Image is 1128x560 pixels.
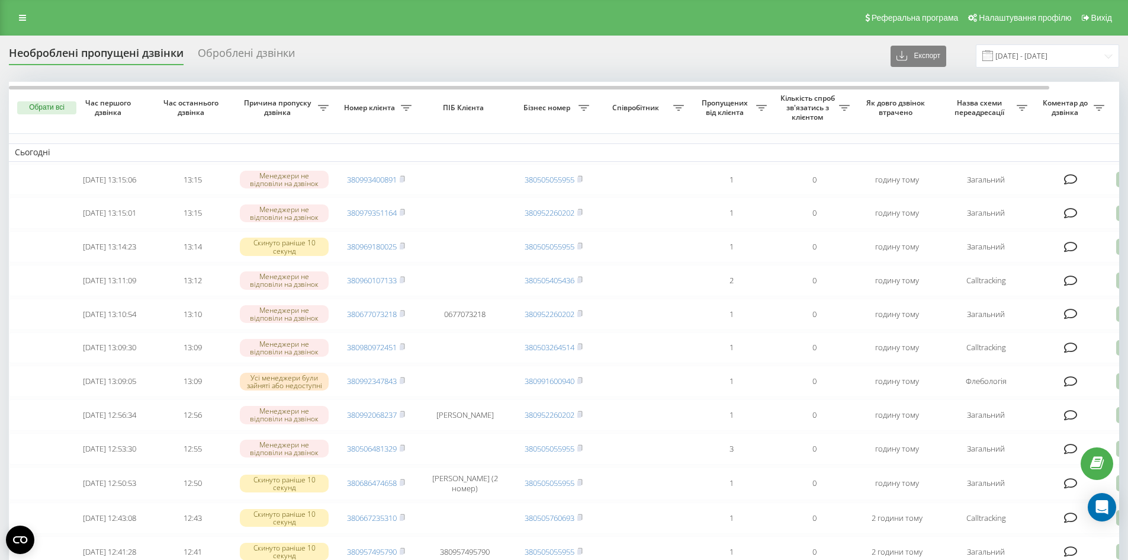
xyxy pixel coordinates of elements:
[525,342,574,353] a: 380503264514
[198,47,295,65] div: Оброблені дзвінки
[939,197,1033,229] td: Загальний
[690,433,773,465] td: 3
[779,94,839,121] span: Кількість спроб зв'язатись з клієнтом
[240,171,329,188] div: Менеджери не відповіли на дзвінок
[872,13,959,23] span: Реферальна програма
[525,376,574,386] a: 380991600940
[151,467,234,500] td: 12:50
[773,197,856,229] td: 0
[939,399,1033,431] td: Загальний
[347,478,397,488] a: 380686474658
[151,197,234,229] td: 13:15
[347,174,397,185] a: 380993400891
[240,440,329,457] div: Менеджери не відповіли на дзвінок
[856,433,939,465] td: годину тому
[68,366,151,397] td: [DATE] 13:09:05
[417,467,512,500] td: [PERSON_NAME] (2 номер)
[856,366,939,397] td: годину тому
[773,164,856,196] td: 0
[856,467,939,500] td: годину тому
[773,433,856,465] td: 0
[347,546,397,557] a: 380957495790
[68,231,151,263] td: [DATE] 13:14:23
[347,275,397,286] a: 380960107133
[160,98,224,117] span: Час останнього дзвінка
[856,332,939,364] td: годину тому
[773,332,856,364] td: 0
[68,433,151,465] td: [DATE] 12:53:30
[939,332,1033,364] td: Calltracking
[891,46,946,67] button: Експорт
[417,399,512,431] td: [PERSON_NAME]
[690,366,773,397] td: 1
[939,503,1033,534] td: Calltracking
[6,526,34,554] button: Open CMP widget
[525,275,574,286] a: 380505405436
[525,207,574,218] a: 380952260202
[240,373,329,391] div: Усі менеджери були зайняті або недоступні
[944,98,1017,117] span: Назва схеми переадресації
[240,406,329,424] div: Менеджери не відповіли на дзвінок
[939,467,1033,500] td: Загальний
[856,399,939,431] td: годину тому
[690,164,773,196] td: 1
[240,475,329,492] div: Скинуто раніше 10 секунд
[979,13,1071,23] span: Налаштування профілю
[856,231,939,263] td: годину тому
[240,204,329,222] div: Менеджери не відповіли на дзвінок
[151,503,234,534] td: 12:43
[1091,13,1112,23] span: Вихід
[347,309,397,319] a: 380677073218
[347,342,397,353] a: 380980972451
[151,399,234,431] td: 12:56
[1088,493,1116,521] div: Open Intercom Messenger
[525,546,574,557] a: 380505055955
[347,376,397,386] a: 380992347843
[856,265,939,296] td: годину тому
[68,399,151,431] td: [DATE] 12:56:34
[417,299,512,330] td: 0677073218
[340,103,401,113] span: Номер клієнта
[690,265,773,296] td: 2
[428,103,502,113] span: ПІБ Клієнта
[240,509,329,527] div: Скинуто раніше 10 секунд
[939,265,1033,296] td: Calltracking
[68,332,151,364] td: [DATE] 13:09:30
[525,409,574,420] a: 380952260202
[690,467,773,500] td: 1
[525,478,574,488] a: 380505055955
[347,443,397,454] a: 380506481329
[68,197,151,229] td: [DATE] 13:15:01
[690,299,773,330] td: 1
[525,174,574,185] a: 380505055955
[696,98,756,117] span: Пропущених від клієнта
[939,433,1033,465] td: Загальний
[240,305,329,323] div: Менеджери не відповіли на дзвінок
[151,164,234,196] td: 13:15
[240,98,318,117] span: Причина пропуску дзвінка
[151,332,234,364] td: 13:09
[347,513,397,523] a: 380667235310
[151,366,234,397] td: 13:09
[68,467,151,500] td: [DATE] 12:50:53
[773,366,856,397] td: 0
[856,164,939,196] td: годину тому
[690,332,773,364] td: 1
[856,197,939,229] td: годину тому
[856,299,939,330] td: годину тому
[525,309,574,319] a: 380952260202
[240,271,329,289] div: Менеджери не відповіли на дзвінок
[773,231,856,263] td: 0
[240,238,329,255] div: Скинуто раніше 10 секунд
[939,231,1033,263] td: Загальний
[690,399,773,431] td: 1
[151,265,234,296] td: 13:12
[151,299,234,330] td: 13:10
[68,265,151,296] td: [DATE] 13:11:09
[151,433,234,465] td: 12:55
[1039,98,1094,117] span: Коментар до дзвінка
[68,299,151,330] td: [DATE] 13:10:54
[773,503,856,534] td: 0
[690,197,773,229] td: 1
[17,101,76,114] button: Обрати всі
